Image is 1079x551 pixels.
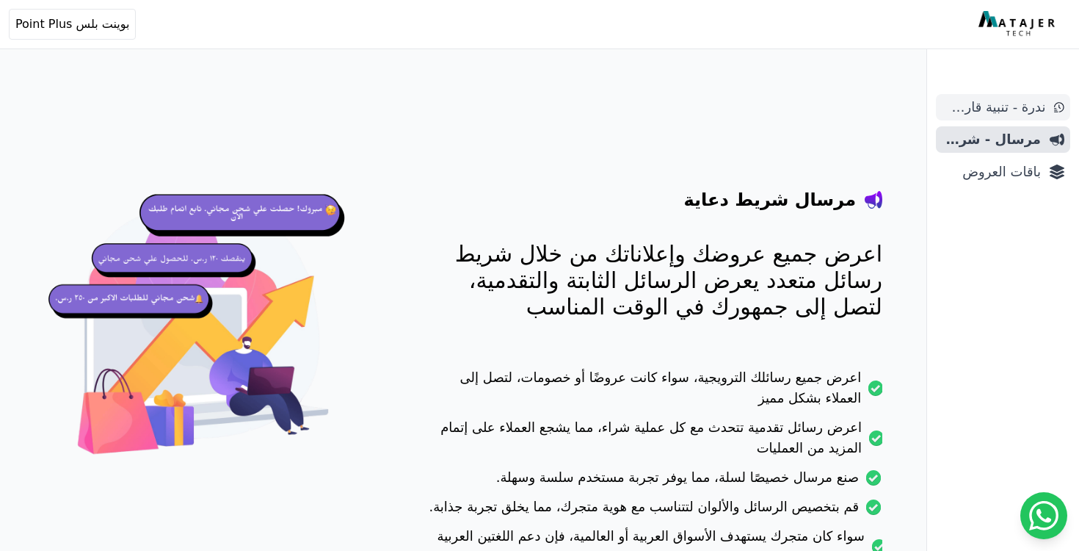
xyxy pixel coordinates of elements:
[421,367,882,417] li: اعرض جميع رسائلك الترويجية، سواء كانت عروضًا أو خصومات، لتصل إلى العملاء بشكل مميز
[421,417,882,467] li: اعرض رسائل تقدمية تتحدث مع كل عملية شراء، مما يشجع العملاء على إتمام المزيد من العمليات
[978,11,1058,37] img: MatajerTech Logo
[9,9,136,40] button: بوينت بلس Point Plus
[15,15,129,33] span: بوينت بلس Point Plus
[421,467,882,497] li: صنع مرسال خصيصًا لسلة، مما يوفر تجربة مستخدم سلسة وسهلة.
[684,188,856,212] h4: مرسال شريط دعاية
[942,129,1041,150] span: مرسال - شريط دعاية
[942,97,1045,118] span: ندرة - تنبية قارب علي النفاذ
[421,241,882,320] p: اعرض جميع عروضك وإعلاناتك من خلال شريط رسائل متعدد يعرض الرسائل الثابتة والتقدمية، لتصل إلى جمهور...
[942,162,1041,182] span: باقات العروض
[421,497,882,526] li: قم بتخصيص الرسائل والألوان لتتناسب مع هوية متجرك، مما يخلق تجربة جذابة.
[44,176,363,495] img: hero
